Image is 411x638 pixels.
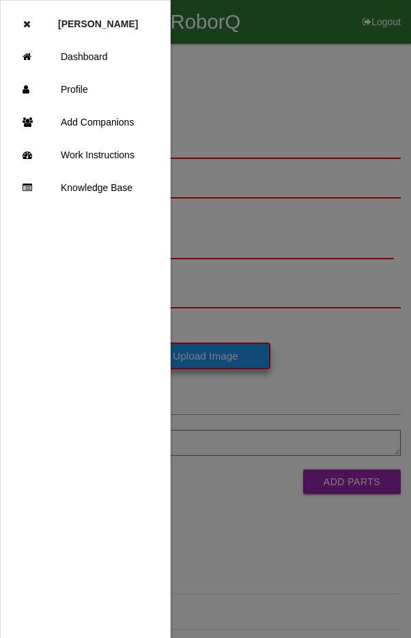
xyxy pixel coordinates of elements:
[58,8,138,29] p: Andrew Miller
[1,40,170,73] a: Dashboard
[23,8,31,40] div: Close
[1,73,170,106] a: Profile
[1,171,170,204] a: Knowledge Base
[1,139,170,171] a: Work Instructions
[1,106,170,139] a: Add Companions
